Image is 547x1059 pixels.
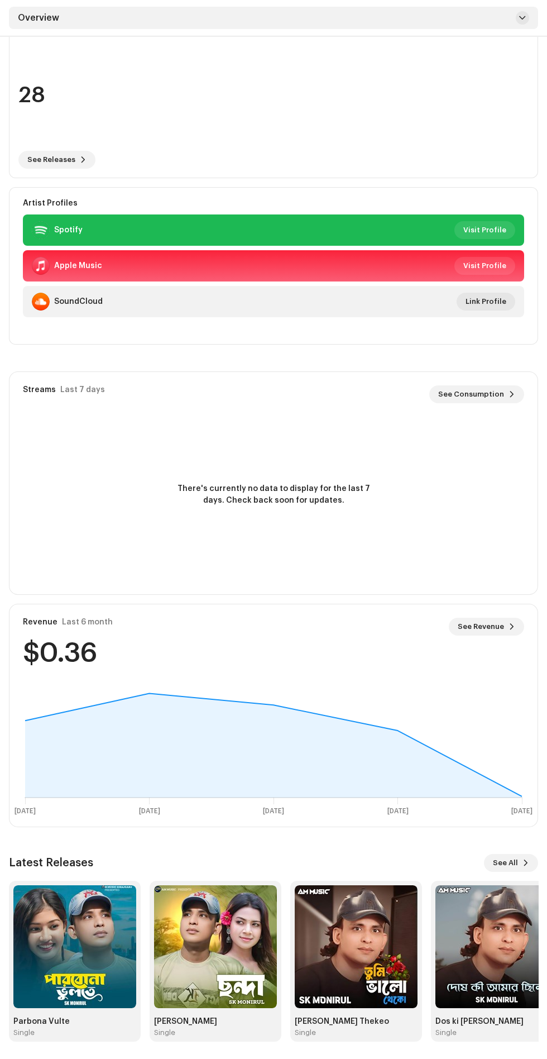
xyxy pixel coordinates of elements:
[511,808,532,815] text: [DATE]
[295,885,418,1008] img: 78b8964d-ee5b-42fa-8119-1a93b287464d
[23,618,57,627] div: Revenue
[493,852,518,874] span: See All
[54,261,102,270] div: Apple Music
[154,1028,175,1037] div: Single
[387,808,409,815] text: [DATE]
[295,1017,418,1026] div: [PERSON_NAME] Thekeo
[9,854,93,872] h3: Latest Releases
[457,293,515,311] button: Link Profile
[54,297,103,306] div: SoundCloud
[458,616,504,638] span: See Revenue
[263,808,284,815] text: [DATE]
[60,385,105,394] div: Last 7 days
[484,854,538,872] button: See All
[429,385,524,403] button: See Consumption
[15,808,36,815] text: [DATE]
[435,1028,457,1037] div: Single
[154,1017,277,1026] div: [PERSON_NAME]
[9,21,538,178] re-o-card-data: # of Releases
[27,149,75,171] span: See Releases
[54,226,83,235] div: Spotify
[154,885,277,1008] img: 57b9cc6b-0e41-44fe-a432-d76dee94366d
[463,219,506,241] span: Visit Profile
[466,290,506,313] span: Link Profile
[23,385,56,394] div: Streams
[139,808,160,815] text: [DATE]
[13,885,136,1008] img: 945dab12-1977-4070-9807-c387ce0583c9
[18,151,95,169] button: See Releases
[18,13,59,22] span: Overview
[173,483,374,507] span: There's currently no data to display for the last 7 days. Check back soon for updates.
[449,618,524,636] button: See Revenue
[62,618,113,627] div: Last 6 month
[454,257,515,275] button: Visit Profile
[13,1017,136,1026] div: Parbona Vulte
[454,221,515,239] button: Visit Profile
[463,255,506,277] span: Visit Profile
[438,383,504,406] span: See Consumption
[295,1028,316,1037] div: Single
[23,199,78,208] strong: Artist Profiles
[13,1028,35,1037] div: Single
